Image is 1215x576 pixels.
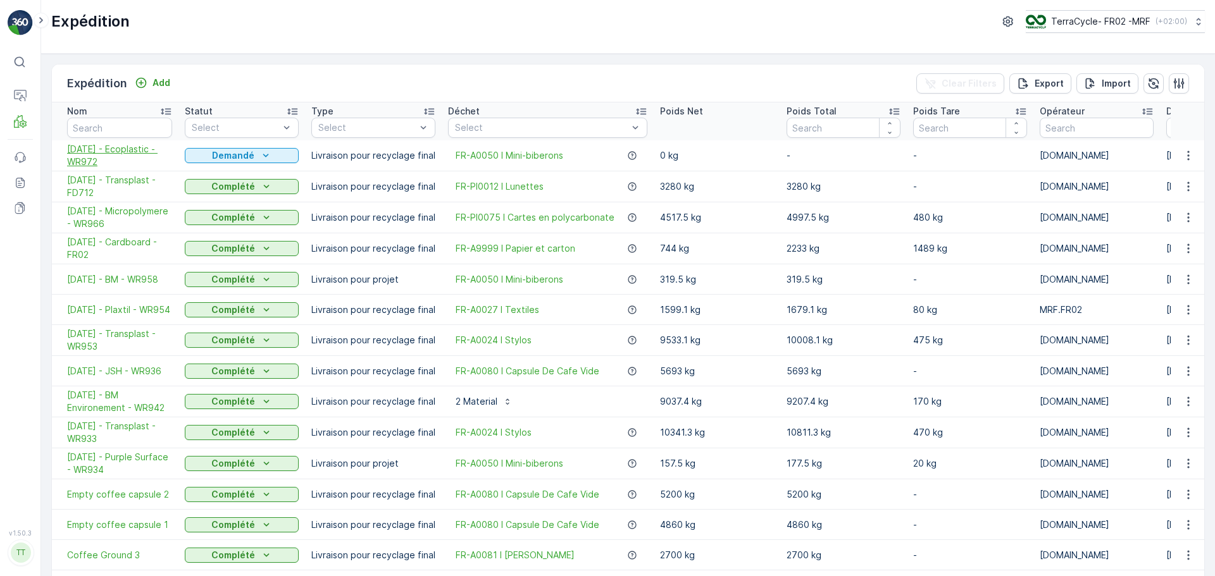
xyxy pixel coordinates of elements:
a: FR-A0080 I Capsule De Cafe Vide [456,488,599,501]
a: FR-A0024 I Stylos [456,334,532,346]
p: Opérateur [1040,105,1085,118]
a: FR-A0081 I Marc De Cafe [456,549,575,561]
p: 1599.1 kg [660,303,774,316]
p: 319.5 kg [660,273,774,286]
p: Livraison pour recyclage final [311,488,435,501]
a: FR-A0080 I Capsule De Cafe Vide [456,518,599,531]
img: logo [8,10,33,35]
p: 475 kg [913,334,1027,346]
a: Empty coffee capsule 2 [67,488,172,501]
input: Search [787,118,900,138]
p: 2700 kg [660,549,774,561]
span: FR-A0080 I Capsule De Cafe Vide [456,365,599,377]
p: Complété [211,395,255,408]
span: [DATE] - Plaxtil - WR954 [67,303,172,316]
p: [DOMAIN_NAME] [1040,549,1154,561]
p: [DOMAIN_NAME] [1040,180,1154,193]
button: Add [130,75,175,90]
a: FR-A0027 I Textiles [456,303,539,316]
span: [DATE] - JSH - WR936 [67,365,172,377]
a: 19.08.2025 - Transplast - WR953 [67,328,172,353]
p: MRF.FR02 [1040,303,1154,316]
p: 470 kg [913,426,1027,439]
p: Add [153,77,170,89]
p: 170 kg [913,395,1027,408]
p: 177.5 kg [787,457,900,470]
p: Complété [211,334,255,346]
p: 319.5 kg [787,273,900,286]
p: [DOMAIN_NAME] [1040,488,1154,501]
p: Poids Total [787,105,837,118]
p: Livraison pour recyclage final [311,426,435,439]
p: Livraison pour recyclage final [311,395,435,408]
a: 11.09.2025 - Micropolymere - WR966 [67,205,172,230]
span: [DATE] - BM Environement - WR942 [67,389,172,414]
button: Complété [185,179,299,194]
p: 80 kg [913,303,1027,316]
p: [DOMAIN_NAME] [1040,426,1154,439]
a: 14.08.2025 - Plaxtil - WR954 [67,303,172,316]
p: Livraison pour projet [311,273,435,286]
p: 744 kg [660,242,774,255]
button: Complété [185,333,299,348]
p: - [913,518,1027,531]
p: Complété [211,518,255,531]
p: Import [1102,77,1131,90]
span: FR-A0050 I Mini-biberons [456,457,563,470]
span: FR-A0050 I Mini-biberons [456,149,563,162]
p: Complété [211,273,255,286]
p: - [913,549,1027,561]
p: 10341.3 kg [660,426,774,439]
span: [DATE] - Cardboard - FR02 [67,236,172,261]
a: FR-PI0075 I Cartes en polycarbonate [456,211,614,224]
p: Complété [211,365,255,377]
span: [DATE] - BM - WR958 [67,273,172,286]
button: TT [8,539,33,566]
p: Select [318,121,416,134]
a: FR-PI0012 I Lunettes [456,180,544,193]
button: Complété [185,241,299,256]
p: 5200 kg [787,488,900,501]
button: Complété [185,456,299,471]
p: [DOMAIN_NAME] [1040,518,1154,531]
span: FR-A9999 I Papier et carton [456,242,575,255]
p: 10008.1 kg [787,334,900,346]
a: Coffee Ground 3 [67,549,172,561]
p: - [913,365,1027,377]
p: - [913,488,1027,501]
button: Export [1009,73,1071,94]
a: FR-A0024 I Stylos [456,426,532,439]
p: 10811.3 kg [787,426,900,439]
p: 4517.5 kg [660,211,774,224]
a: FR-A0050 I Mini-biberons [456,273,563,286]
p: Expédition [51,11,130,32]
span: v 1.50.3 [8,529,33,537]
button: Complété [185,517,299,532]
p: [DOMAIN_NAME] [1040,395,1154,408]
button: Complété [185,548,299,563]
p: 157.5 kg [660,457,774,470]
p: Complété [211,426,255,439]
span: [DATE] - Purple Surface - WR934 [67,451,172,476]
p: Export [1035,77,1064,90]
p: Déchet [448,105,480,118]
p: Complété [211,180,255,193]
p: Select [455,121,628,134]
a: 23.07.2025 - JSH - WR936 [67,365,172,377]
p: Livraison pour recyclage final [311,549,435,561]
p: Livraison pour recyclage final [311,242,435,255]
p: Complété [211,488,255,501]
p: Demandé [212,149,254,162]
button: Clear Filters [916,73,1004,94]
p: Livraison pour recyclage final [311,211,435,224]
p: 4997.5 kg [787,211,900,224]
